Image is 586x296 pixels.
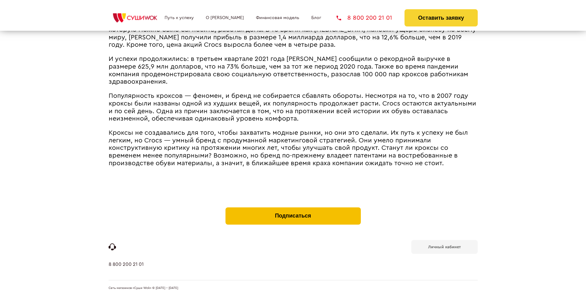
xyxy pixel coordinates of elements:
b: Личный кабинет [428,245,461,249]
span: И успехи продолжились: в третьем квартале 2021 года [PERSON_NAME] сообщили о рекордной выручке в ... [109,56,468,85]
span: Популярность кроксов — феномен, и бренд не собирается сбавлять обороты. Несмотря на то, что в 200... [109,93,476,122]
button: Подписаться [225,207,361,225]
button: Оставить заявку [405,9,477,26]
a: Блог [311,15,321,20]
a: 8 800 200 21 01 [337,15,392,21]
span: 8 800 200 21 01 [347,15,392,21]
a: Путь к успеху [165,15,194,20]
a: Финансовая модель [256,15,299,20]
a: О [PERSON_NAME] [206,15,244,20]
a: 8 800 200 21 01 [109,262,144,280]
span: Сеть магазинов «Суши Wok» © [DATE] - [DATE] [109,286,178,290]
span: Кроксы не создавались для того, чтобы захватить модные рынки, но они это сделали. Их путь к успех... [109,130,468,166]
a: Личный кабинет [411,240,478,254]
